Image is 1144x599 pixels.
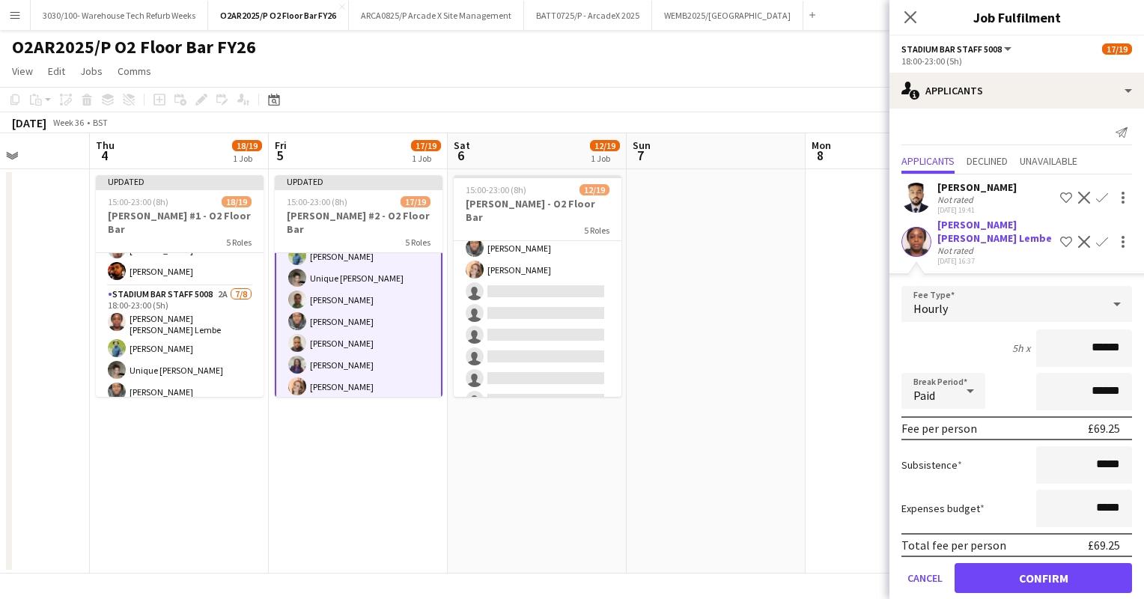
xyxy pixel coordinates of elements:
span: Thu [96,139,115,152]
div: £69.25 [1088,421,1120,436]
h3: [PERSON_NAME] #2 - O2 Floor Bar [275,209,442,236]
app-card-role: Stadium Bar Staff 50084A7/818:00-23:00 (5h)[PERSON_NAME]Unique [PERSON_NAME][PERSON_NAME][PERSON_... [275,219,442,425]
span: Fri [275,139,287,152]
button: WEMB2025/[GEOGRAPHIC_DATA] [652,1,803,30]
span: Comms [118,64,151,78]
div: Not rated [937,194,976,205]
label: Expenses budget [901,502,985,515]
app-card-role: Stadium Bar Staff 50083A2/818:00-23:00 (5h)[PERSON_NAME][PERSON_NAME] [454,212,621,415]
div: Fee per person [901,421,977,436]
button: 3030/100- Warehouse Tech Refurb Weeks [31,1,208,30]
div: 1 Job [233,153,261,164]
button: BATT0725/P - ArcadeX 2025 [524,1,652,30]
div: [DATE] [12,115,46,130]
h3: Job Fulfilment [889,7,1144,27]
span: 6 [451,147,470,164]
span: Applicants [901,156,955,166]
a: View [6,61,39,81]
a: Comms [112,61,157,81]
span: Declined [967,156,1008,166]
div: Not rated [937,245,976,256]
button: Cancel [901,563,949,593]
app-job-card: 15:00-23:00 (8h)12/19[PERSON_NAME] - O2 Floor Bar5 Roles[PERSON_NAME][PERSON_NAME]Stadium Bar Sta... [454,175,621,397]
span: 5 [273,147,287,164]
app-job-card: Updated15:00-23:00 (8h)18/19[PERSON_NAME] #1 - O2 Floor Bar5 Roles[PERSON_NAME][PERSON_NAME][PERS... [96,175,264,397]
div: 1 Job [412,153,440,164]
div: Applicants [889,73,1144,109]
div: [DATE] 16:37 [937,256,1054,266]
button: Stadium Bar Staff 5008 [901,43,1014,55]
span: Week 36 [49,117,87,128]
span: 17/19 [1102,43,1132,55]
span: 17/19 [401,196,430,207]
app-card-role: Stadium Bar Staff 50082A7/818:00-23:00 (5h)[PERSON_NAME] [PERSON_NAME] Lembe[PERSON_NAME]Unique [... [96,286,264,493]
h3: [PERSON_NAME] #1 - O2 Floor Bar [96,209,264,236]
div: 18:00-23:00 (5h) [901,55,1132,67]
span: Paid [913,388,935,403]
span: View [12,64,33,78]
span: 7 [630,147,651,164]
div: [PERSON_NAME] [PERSON_NAME] Lembe [937,218,1054,245]
h3: [PERSON_NAME] - O2 Floor Bar [454,197,621,224]
div: [PERSON_NAME] [937,180,1017,194]
span: Hourly [913,301,948,316]
span: 12/19 [579,184,609,195]
span: 4 [94,147,115,164]
span: Edit [48,64,65,78]
span: 5 Roles [226,237,252,248]
span: Sat [454,139,470,152]
div: Updated [96,175,264,187]
app-job-card: Updated15:00-23:00 (8h)17/19[PERSON_NAME] #2 - O2 Floor Bar5 Roles[PERSON_NAME][PERSON_NAME]Stadi... [275,175,442,397]
h1: O2AR2025/P O2 Floor Bar FY26 [12,36,256,58]
span: Sun [633,139,651,152]
div: Updated [275,175,442,187]
a: Jobs [74,61,109,81]
span: 18/19 [232,140,262,151]
div: Total fee per person [901,538,1006,553]
span: Stadium Bar Staff 5008 [901,43,1002,55]
div: £69.25 [1088,538,1120,553]
div: [DATE] 19:41 [937,205,1017,215]
span: 5 Roles [584,225,609,236]
span: Jobs [80,64,103,78]
div: BST [93,117,108,128]
button: ARCA0825/P Arcade X Site Management [349,1,524,30]
button: Confirm [955,563,1132,593]
a: Edit [42,61,71,81]
button: O2AR2025/P O2 Floor Bar FY26 [208,1,349,30]
span: 18/19 [222,196,252,207]
span: 5 Roles [405,237,430,248]
span: 15:00-23:00 (8h) [466,184,526,195]
span: Mon [812,139,831,152]
span: Unavailable [1020,156,1077,166]
div: 1 Job [591,153,619,164]
span: 12/19 [590,140,620,151]
span: 17/19 [411,140,441,151]
span: 15:00-23:00 (8h) [287,196,347,207]
label: Subsistence [901,458,962,472]
span: 8 [809,147,831,164]
span: 15:00-23:00 (8h) [108,196,168,207]
div: 5h x [1012,341,1030,355]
